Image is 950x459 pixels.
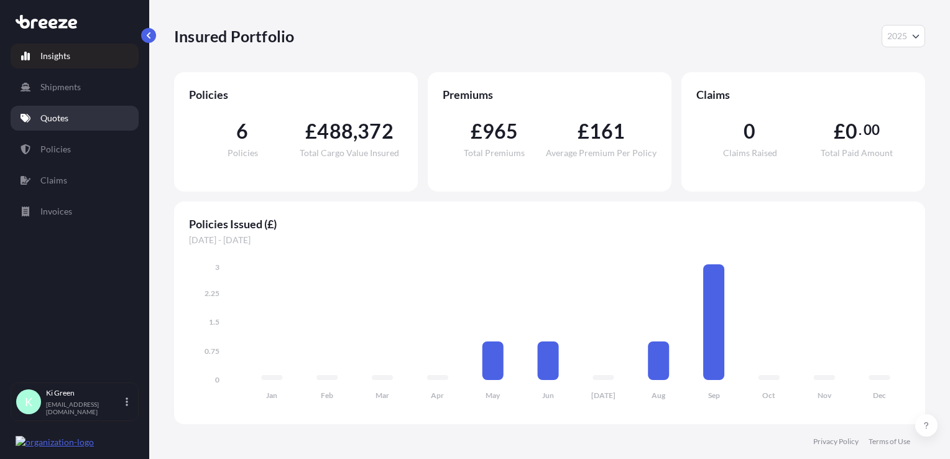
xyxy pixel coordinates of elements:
a: Insights [11,44,139,68]
a: Shipments [11,75,139,100]
tspan: Sep [708,391,720,400]
span: Average Premium Per Policy [546,149,657,157]
span: 2025 [887,30,907,42]
tspan: Feb [321,391,333,400]
span: . [859,125,862,135]
tspan: Jan [266,391,277,400]
a: Invoices [11,199,139,224]
span: Claims Raised [723,149,777,157]
p: Claims [40,174,67,187]
tspan: Oct [762,391,775,400]
span: Claims [696,87,910,102]
span: Premiums [443,87,657,102]
span: [DATE] - [DATE] [189,234,910,246]
span: 00 [864,125,880,135]
a: Claims [11,168,139,193]
tspan: 3 [215,262,219,272]
span: Policies [228,149,258,157]
tspan: Mar [376,391,389,400]
span: Policies [189,87,403,102]
span: Total Cargo Value Insured [300,149,399,157]
p: [EMAIL_ADDRESS][DOMAIN_NAME] [46,401,123,415]
tspan: Nov [818,391,832,400]
p: Shipments [40,81,81,93]
span: 0 [744,121,755,141]
span: 965 [482,121,519,141]
p: Insured Portfolio [174,26,294,46]
tspan: Jun [542,391,554,400]
tspan: 0.75 [205,346,219,356]
p: Ki Green [46,388,123,398]
img: organization-logo [16,436,94,448]
a: Policies [11,137,139,162]
p: Quotes [40,112,68,124]
span: K [25,396,32,408]
tspan: 1.5 [209,317,219,327]
tspan: 2.25 [205,289,219,298]
span: , [353,121,357,141]
tspan: May [486,391,500,400]
span: £ [305,121,317,141]
span: 0 [846,121,857,141]
span: £ [578,121,589,141]
p: Invoices [40,205,72,218]
span: 6 [236,121,248,141]
span: Policies Issued (£) [189,216,910,231]
tspan: Dec [873,391,886,400]
tspan: Aug [652,391,666,400]
a: Privacy Policy [813,437,859,447]
span: 488 [317,121,353,141]
a: Quotes [11,106,139,131]
span: 161 [589,121,625,141]
tspan: Apr [431,391,444,400]
tspan: [DATE] [591,391,616,400]
a: Terms of Use [869,437,910,447]
tspan: 0 [215,375,219,384]
span: 372 [357,121,394,141]
button: Year Selector [882,25,925,47]
p: Policies [40,143,71,155]
span: £ [834,121,846,141]
span: Total Paid Amount [821,149,893,157]
p: Insights [40,50,70,62]
span: £ [471,121,482,141]
span: Total Premiums [464,149,525,157]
